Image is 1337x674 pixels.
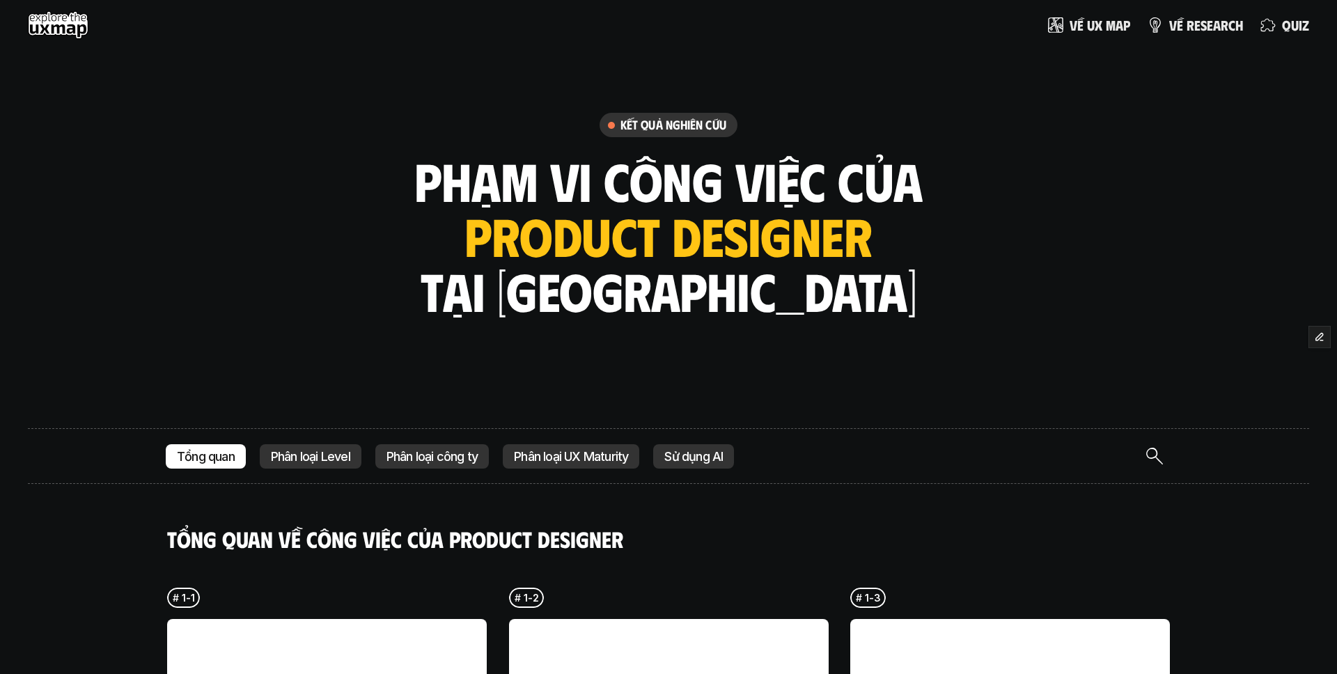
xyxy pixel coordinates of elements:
[166,444,246,469] a: Tổng quan
[421,262,917,320] h1: tại [GEOGRAPHIC_DATA]
[1309,327,1330,347] button: Edit Framer Content
[1087,17,1095,33] span: u
[1123,17,1130,33] span: p
[1221,17,1228,33] span: r
[271,450,350,464] p: Phân loại Level
[1194,17,1201,33] span: e
[524,590,538,605] p: 1-2
[1070,17,1077,33] span: V
[1146,448,1163,464] img: icon entry point for Site Search
[177,450,235,464] p: Tổng quan
[173,593,179,603] h6: #
[503,444,639,469] a: Phân loại UX Maturity
[1201,17,1207,33] span: s
[182,590,194,605] p: 1-1
[375,444,489,469] a: Phân loại công ty
[856,593,862,603] h6: #
[664,450,723,464] p: Sử dụng AI
[260,444,361,469] a: Phân loại Level
[653,444,734,469] a: Sử dụng AI
[1095,17,1102,33] span: x
[414,152,923,210] h1: phạm vi công việc của
[1177,17,1183,33] span: ề
[1141,442,1168,470] button: Search Icon
[1116,17,1123,33] span: a
[1047,11,1130,39] a: Vềuxmap
[1106,17,1116,33] span: m
[1302,17,1309,33] span: z
[1147,11,1243,39] a: vềresearch
[1207,17,1213,33] span: e
[386,450,478,464] p: Phân loại công ty
[1260,11,1309,39] a: quiz
[1291,17,1299,33] span: u
[1187,17,1194,33] span: r
[1235,17,1243,33] span: h
[1228,17,1235,33] span: c
[515,593,521,603] h6: #
[1077,17,1084,33] span: ề
[1299,17,1302,33] span: i
[514,450,628,464] p: Phân loại UX Maturity
[620,117,726,133] h6: Kết quả nghiên cứu
[1282,17,1291,33] span: q
[1169,17,1177,33] span: v
[167,526,1170,552] h4: Tổng quan về công việc của Product Designer
[866,590,881,605] p: 1-3
[1213,17,1221,33] span: a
